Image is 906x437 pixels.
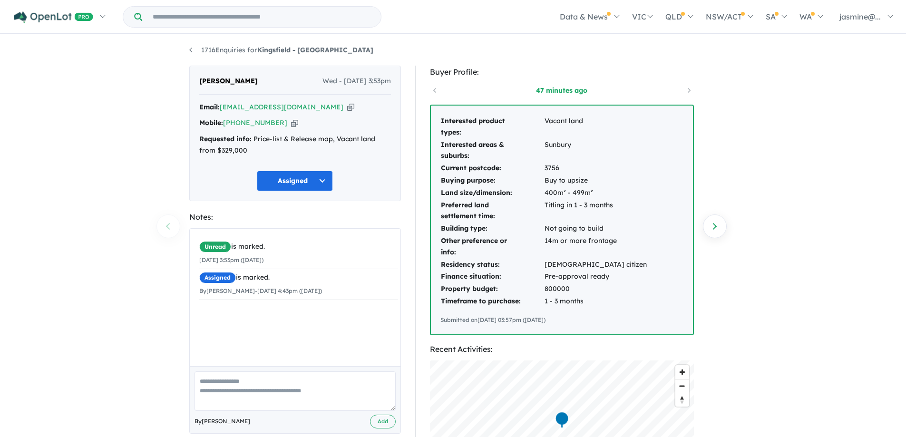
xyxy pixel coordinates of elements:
[555,411,569,428] div: Map marker
[544,139,647,163] td: Sunbury
[675,393,689,407] button: Reset bearing to north
[199,287,322,294] small: By [PERSON_NAME] - [DATE] 4:43pm ([DATE])
[440,223,544,235] td: Building type:
[544,259,647,271] td: [DEMOGRAPHIC_DATA] citizen
[223,118,287,127] a: [PHONE_NUMBER]
[675,365,689,379] button: Zoom in
[440,139,544,163] td: Interested areas & suburbs:
[440,271,544,283] td: Finance situation:
[199,241,231,252] span: Unread
[440,175,544,187] td: Buying purpose:
[189,45,717,56] nav: breadcrumb
[189,46,373,54] a: 1716Enquiries forKingsfield - [GEOGRAPHIC_DATA]
[440,315,683,325] div: Submitted on [DATE] 03:57pm ([DATE])
[440,162,544,175] td: Current postcode:
[14,11,93,23] img: Openlot PRO Logo White
[440,115,544,139] td: Interested product types:
[370,415,396,428] button: Add
[199,272,398,283] div: is marked.
[199,272,236,283] span: Assigned
[440,187,544,199] td: Land size/dimension:
[322,76,391,87] span: Wed - [DATE] 3:53pm
[199,134,391,156] div: Price-list & Release map, Vacant land from $329,000
[544,115,647,139] td: Vacant land
[544,235,647,259] td: 14m or more frontage
[544,162,647,175] td: 3756
[199,76,258,87] span: [PERSON_NAME]
[291,118,298,128] button: Copy
[544,199,647,223] td: Titling in 1 - 3 months
[675,379,689,393] button: Zoom out
[220,103,343,111] a: [EMAIL_ADDRESS][DOMAIN_NAME]
[440,295,544,308] td: Timeframe to purchase:
[257,46,373,54] strong: Kingsfield - [GEOGRAPHIC_DATA]
[430,66,694,78] div: Buyer Profile:
[544,295,647,308] td: 1 - 3 months
[199,118,223,127] strong: Mobile:
[440,199,544,223] td: Preferred land settlement time:
[544,283,647,295] td: 800000
[199,135,252,143] strong: Requested info:
[839,12,881,21] span: jasmine@...
[430,343,694,356] div: Recent Activities:
[544,223,647,235] td: Not going to build
[544,187,647,199] td: 400m² - 499m²
[440,235,544,259] td: Other preference or info:
[144,7,379,27] input: Try estate name, suburb, builder or developer
[199,241,398,252] div: is marked.
[675,379,689,393] span: Zoom out
[544,271,647,283] td: Pre-approval ready
[257,171,333,191] button: Assigned
[544,175,647,187] td: Buy to upsize
[195,417,250,426] span: By [PERSON_NAME]
[189,211,401,223] div: Notes:
[199,256,263,263] small: [DATE] 3:53pm ([DATE])
[440,283,544,295] td: Property budget:
[199,103,220,111] strong: Email:
[521,86,602,95] a: 47 minutes ago
[440,259,544,271] td: Residency status:
[347,102,354,112] button: Copy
